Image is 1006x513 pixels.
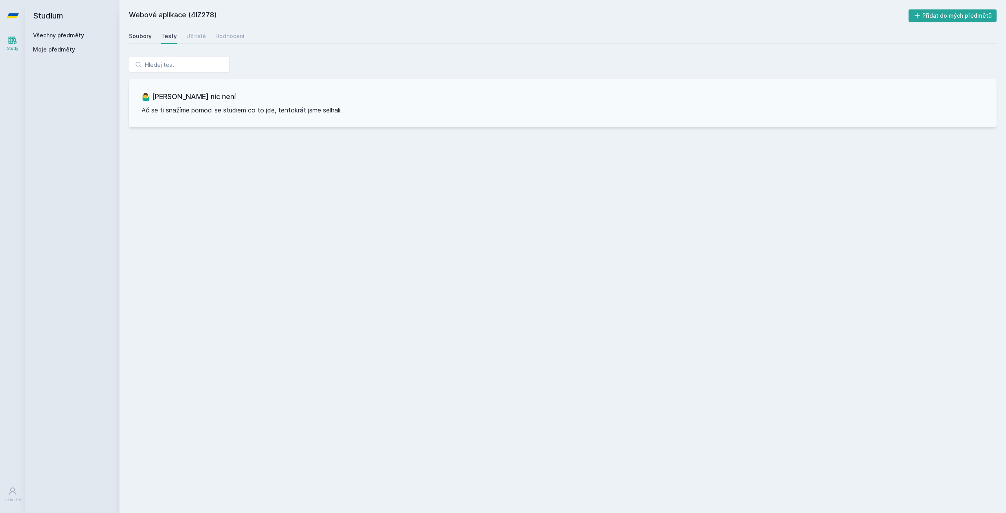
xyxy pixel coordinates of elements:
[909,9,997,22] button: Přidat do mých předmětů
[7,46,18,51] div: Study
[215,28,244,44] a: Hodnocení
[215,32,244,40] div: Hodnocení
[141,91,984,102] h3: 🤷‍♂️ [PERSON_NAME] nic není
[186,28,206,44] a: Učitelé
[2,31,24,55] a: Study
[33,32,84,39] a: Všechny předměty
[129,57,229,72] input: Hledej test
[129,9,909,22] h2: Webové aplikace (4IZ278)
[161,28,177,44] a: Testy
[161,32,177,40] div: Testy
[141,105,984,115] p: Ač se ti snažíme pomoci se studiem co to jde, tentokrát jsme selhali.
[129,28,152,44] a: Soubory
[2,483,24,507] a: Uživatel
[129,32,152,40] div: Soubory
[186,32,206,40] div: Učitelé
[33,46,75,53] span: Moje předměty
[4,497,21,503] div: Uživatel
